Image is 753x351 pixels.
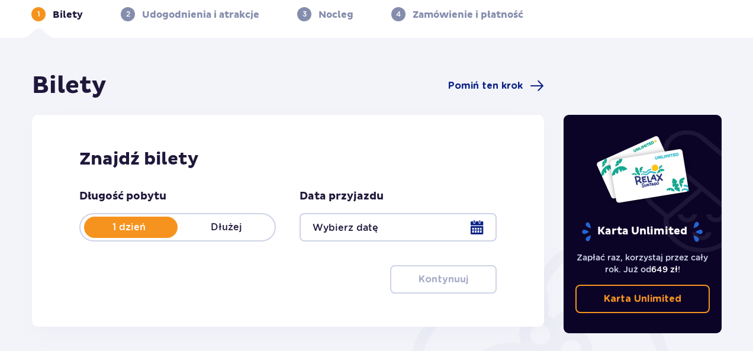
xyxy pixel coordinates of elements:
div: 4Zamówienie i płatność [391,7,523,21]
p: Długość pobytu [79,189,166,204]
div: 2Udogodnienia i atrakcje [121,7,259,21]
p: Zapłać raz, korzystaj przez cały rok. Już od ! [575,252,710,275]
p: Kontynuuj [419,273,468,286]
div: 1Bilety [31,7,83,21]
button: Kontynuuj [390,265,497,294]
p: Nocleg [318,8,353,21]
p: 4 [396,9,401,20]
span: 649 zł [651,265,678,274]
p: 2 [126,9,130,20]
a: Pomiń ten krok [448,79,544,93]
a: Karta Unlimited [575,285,710,313]
p: Udogodnienia i atrakcje [142,8,259,21]
p: Karta Unlimited [581,221,704,242]
p: Karta Unlimited [604,292,681,305]
p: Data przyjazdu [300,189,384,204]
p: Zamówienie i płatność [413,8,523,21]
h2: Znajdź bilety [79,148,497,170]
div: 3Nocleg [297,7,353,21]
img: Dwie karty całoroczne do Suntago z napisem 'UNLIMITED RELAX', na białym tle z tropikalnymi liśćmi... [596,135,690,204]
p: 1 [37,9,40,20]
p: 3 [303,9,307,20]
p: 1 dzień [81,221,178,234]
p: Dłużej [178,221,275,234]
h1: Bilety [32,71,107,101]
p: Bilety [53,8,83,21]
span: Pomiń ten krok [448,79,523,92]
